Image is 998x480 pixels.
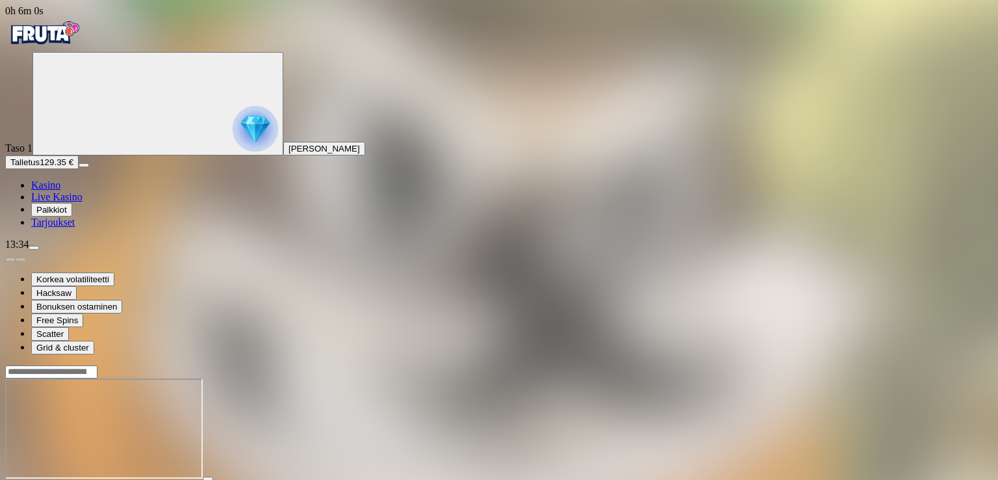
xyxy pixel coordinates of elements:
a: Fruta [5,40,83,51]
a: Kasino [31,180,60,191]
button: Talletusplus icon129.35 € [5,155,79,169]
button: Free Spins [31,313,83,327]
button: menu [79,163,89,167]
input: Search [5,366,97,379]
span: Hacksaw [36,288,71,298]
nav: Primary [5,17,993,228]
a: Live Kasino [31,191,83,202]
span: Korkea volatiliteetti [36,274,109,284]
iframe: Le Bandit [5,379,203,479]
span: 129.35 € [40,157,73,167]
button: Korkea volatiliteetti [31,273,114,286]
button: Scatter [31,327,69,341]
button: Hacksaw [31,286,77,300]
button: next slide [16,258,26,261]
span: [PERSON_NAME] [288,144,360,153]
span: Palkkiot [36,205,67,215]
span: Bonuksen ostaminen [36,302,117,312]
button: [PERSON_NAME] [283,142,365,155]
button: Palkkiot [31,203,72,217]
span: Free Spins [36,315,78,325]
a: Tarjoukset [31,217,75,228]
button: Grid & cluster [31,341,94,354]
span: 13:34 [5,239,29,250]
button: menu [29,246,39,250]
button: Bonuksen ostaminen [31,300,122,313]
span: Scatter [36,329,64,339]
span: Taso 1 [5,142,32,153]
span: user session time [5,5,44,16]
button: reward progress [32,52,283,155]
button: prev slide [5,258,16,261]
img: reward progress [233,106,278,152]
span: Grid & cluster [36,343,89,353]
img: Fruta [5,17,83,49]
span: Talletus [10,157,40,167]
nav: Main menu [5,180,993,228]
